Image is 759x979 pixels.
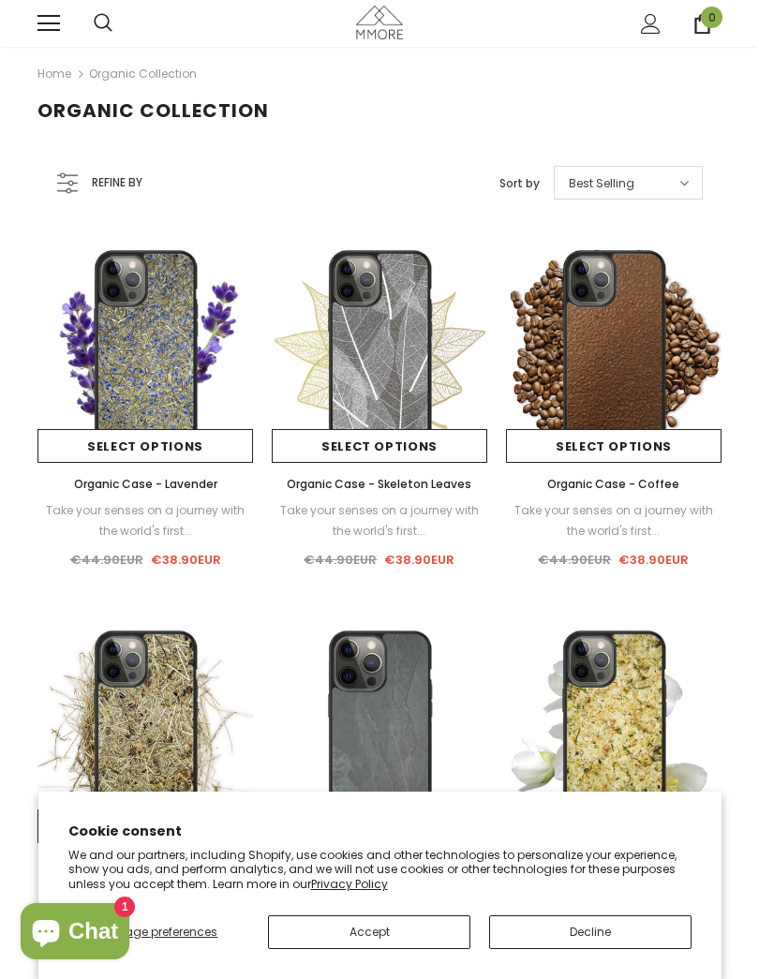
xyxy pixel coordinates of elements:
[68,822,692,841] h2: Cookie consent
[618,551,689,569] span: €38.90EUR
[506,474,722,495] a: Organic Case - Coffee
[356,6,403,38] img: MMORE Cases
[151,551,221,569] span: €38.90EUR
[692,14,712,34] a: 0
[37,474,253,495] a: Organic Case - Lavender
[304,551,377,569] span: €44.90EUR
[701,7,722,28] span: 0
[384,551,454,569] span: €38.90EUR
[37,97,269,124] span: Organic Collection
[99,924,217,940] span: Manage preferences
[74,476,217,492] span: Organic Case - Lavender
[37,63,71,85] a: Home
[287,476,471,492] span: Organic Case - Skeleton Leaves
[37,500,253,541] div: Take your senses on a journey with the world's first...
[547,476,679,492] span: Organic Case - Coffee
[311,876,388,892] a: Privacy Policy
[272,429,487,463] a: Select options
[68,915,250,949] button: Manage preferences
[92,172,142,193] span: Refine by
[15,903,135,964] inbox-online-store-chat: Shopify online store chat
[37,429,253,463] a: Select options
[89,66,197,82] a: Organic Collection
[569,174,634,193] span: Best Selling
[499,174,540,193] label: Sort by
[272,500,487,541] div: Take your senses on a journey with the world's first...
[272,474,487,495] a: Organic Case - Skeleton Leaves
[489,915,692,949] button: Decline
[70,551,143,569] span: €44.90EUR
[268,915,470,949] button: Accept
[538,551,611,569] span: €44.90EUR
[506,500,722,541] div: Take your senses on a journey with the world's first...
[506,429,722,463] a: Select options
[68,848,692,892] p: We and our partners, including Shopify, use cookies and other technologies to personalize your ex...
